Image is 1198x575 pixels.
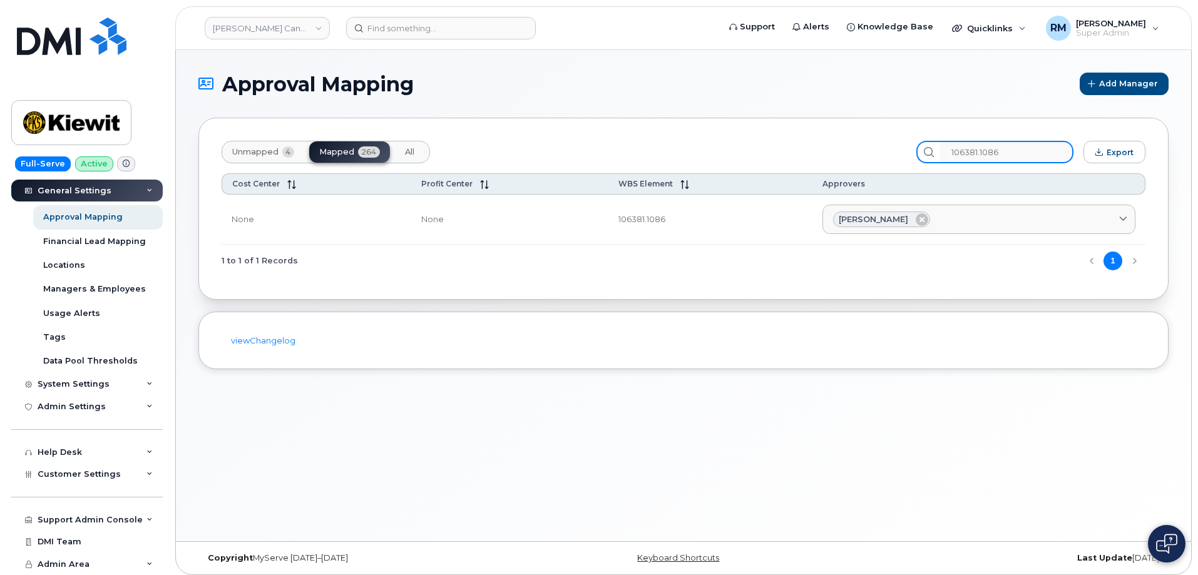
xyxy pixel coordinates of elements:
td: None [222,195,411,245]
span: Export [1107,148,1134,157]
span: All [405,147,414,157]
button: Page 1 [1103,252,1122,270]
img: Open chat [1156,534,1177,554]
span: 4 [282,146,294,158]
div: MyServe [DATE]–[DATE] [198,553,522,563]
span: [PERSON_NAME] [839,213,908,225]
span: Add Manager [1099,78,1158,89]
span: 1 to 1 of 1 Records [222,252,298,270]
button: Export [1083,141,1145,163]
span: WBS Element [618,179,673,188]
span: Unmapped [232,147,279,157]
td: 106381.1086 [608,195,812,245]
button: Add Manager [1080,73,1169,95]
strong: Last Update [1077,553,1132,562]
span: Cost Center [232,179,280,188]
a: [PERSON_NAME] [822,205,1135,235]
td: None [411,195,608,245]
a: viewChangelog [231,335,295,345]
span: Approvers [822,179,865,188]
div: [DATE] [845,553,1169,563]
a: Keyboard Shortcuts [637,553,719,562]
input: Search... [940,141,1073,163]
span: Approval Mapping [222,73,414,95]
strong: Copyright [208,553,253,562]
span: Profit Center [421,179,473,188]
